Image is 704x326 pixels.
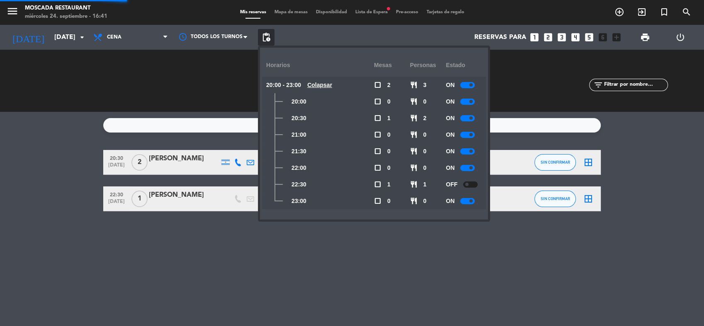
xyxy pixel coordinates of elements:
[266,80,301,90] span: 20:00 - 23:00
[611,32,622,43] i: add_box
[387,113,391,123] span: 1
[374,181,381,188] span: check_box_outline_blank
[410,197,418,205] span: restaurant
[236,10,270,14] span: Mis reservas
[374,98,381,105] span: check_box_outline_blank
[410,164,418,171] span: restaurant
[374,81,381,89] span: check_box_outline_blank
[682,7,692,17] i: search
[25,4,107,12] div: Moscada Restaurant
[149,153,219,164] div: [PERSON_NAME]
[570,32,581,43] i: looks_4
[534,154,576,171] button: SIN CONFIRMAR
[541,196,570,201] span: SIN CONFIRMAR
[131,191,148,207] span: 1
[423,97,427,106] span: 0
[534,191,576,207] button: SIN CONFIRMAR
[107,34,121,40] span: Cena
[446,163,454,173] span: ON
[270,10,312,14] span: Mapa de mesas
[675,32,685,42] i: power_settings_new
[603,80,668,89] input: Filtrar por nombre...
[106,199,127,208] span: [DATE]
[446,147,454,156] span: ON
[593,80,603,90] i: filter_list
[291,180,306,189] span: 22:30
[387,196,391,206] span: 0
[543,32,553,43] i: looks_two
[637,7,647,17] i: exit_to_app
[583,157,593,167] i: border_all
[423,80,427,90] span: 3
[6,5,19,20] button: menu
[374,147,381,155] span: check_box_outline_blank
[423,147,427,156] span: 0
[423,196,427,206] span: 0
[614,7,624,17] i: add_circle_outline
[446,130,454,140] span: ON
[474,34,526,41] span: Reservas para
[291,196,306,206] span: 23:00
[291,130,306,140] span: 21:00
[423,130,427,140] span: 0
[410,98,418,105] span: restaurant
[261,32,271,42] span: pending_actions
[423,180,427,189] span: 1
[446,113,454,123] span: ON
[387,130,391,140] span: 0
[312,10,351,14] span: Disponibilidad
[423,163,427,173] span: 0
[597,32,608,43] i: looks_6
[410,181,418,188] span: restaurant
[410,81,418,89] span: restaurant
[387,163,391,173] span: 0
[291,113,306,123] span: 20:30
[307,82,332,88] u: Colapsar
[423,113,427,123] span: 2
[374,114,381,122] span: check_box_outline_blank
[291,163,306,173] span: 22:00
[387,80,391,90] span: 2
[266,54,374,77] div: Horarios
[291,147,306,156] span: 21:30
[640,32,650,42] span: print
[446,196,454,206] span: ON
[149,190,219,200] div: [PERSON_NAME]
[291,97,306,106] span: 20:00
[387,147,391,156] span: 0
[6,28,50,46] i: [DATE]
[446,97,454,106] span: ON
[387,97,391,106] span: 0
[374,131,381,138] span: check_box_outline_blank
[410,54,446,77] div: personas
[386,6,391,11] span: fiber_manual_record
[351,10,392,14] span: Lista de Espera
[556,32,567,43] i: looks_3
[422,10,469,14] span: Tarjetas de regalo
[131,154,148,171] span: 2
[387,180,391,189] span: 1
[106,162,127,172] span: [DATE]
[663,25,698,50] div: LOG OUT
[6,5,19,17] i: menu
[541,160,570,164] span: SIN CONFIRMAR
[410,114,418,122] span: restaurant
[374,54,410,77] div: Mesas
[25,12,107,21] div: miércoles 24. septiembre - 16:41
[106,153,127,162] span: 20:30
[529,32,540,43] i: looks_one
[392,10,422,14] span: Pre-acceso
[106,189,127,199] span: 22:30
[659,7,669,17] i: turned_in_not
[446,80,454,90] span: ON
[374,164,381,171] span: check_box_outline_blank
[583,194,593,204] i: border_all
[446,180,457,189] span: OFF
[446,54,482,77] div: Estado
[374,197,381,205] span: check_box_outline_blank
[584,32,595,43] i: looks_5
[410,147,418,155] span: restaurant
[410,131,418,138] span: restaurant
[77,32,87,42] i: arrow_drop_down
